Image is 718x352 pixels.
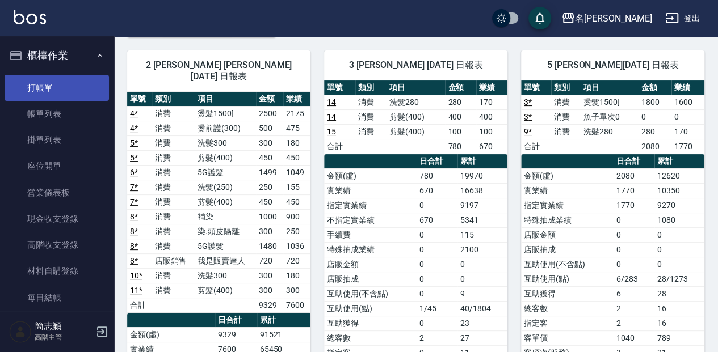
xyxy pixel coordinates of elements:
[639,80,671,95] th: 金額
[457,330,507,345] td: 27
[324,257,417,272] td: 店販金額
[445,95,476,109] td: 280
[152,121,195,135] td: 消費
[152,283,195,298] td: 消費
[661,8,704,29] button: 登出
[614,301,654,316] td: 2
[195,268,256,283] td: 洗髮300
[457,168,507,183] td: 19970
[671,95,704,109] td: 1600
[256,150,283,165] td: 450
[654,330,704,345] td: 789
[654,168,704,183] td: 12620
[614,286,654,301] td: 6
[152,92,195,107] th: 類別
[417,242,457,257] td: 0
[654,242,704,257] td: 0
[445,124,476,139] td: 100
[152,253,195,268] td: 店販銷售
[324,80,507,154] table: a dense table
[324,330,417,345] td: 總客數
[141,60,297,82] span: 2 [PERSON_NAME] [PERSON_NAME][DATE] 日報表
[283,283,310,298] td: 300
[127,92,152,107] th: 單號
[324,316,417,330] td: 互助獲得
[5,153,109,179] a: 座位開單
[614,272,654,286] td: 6/283
[257,327,310,342] td: 91521
[152,135,195,150] td: 消費
[256,106,283,121] td: 2500
[639,124,671,139] td: 280
[152,268,195,283] td: 消費
[195,135,256,150] td: 洗髮300
[195,106,256,121] td: 燙髮1500]
[417,301,457,316] td: 1/45
[417,257,457,272] td: 0
[355,109,387,124] td: 消費
[614,154,654,169] th: 日合計
[521,183,614,198] td: 實業績
[535,60,691,71] span: 5 [PERSON_NAME][DATE] 日報表
[457,316,507,330] td: 23
[283,209,310,224] td: 900
[256,121,283,135] td: 500
[338,60,494,71] span: 3 [PERSON_NAME] [DATE] 日報表
[195,253,256,268] td: 我是販賣達人
[457,154,507,169] th: 累計
[5,311,109,337] a: 排班表
[445,80,476,95] th: 金額
[256,224,283,239] td: 300
[521,330,614,345] td: 客單價
[557,7,656,30] button: 名[PERSON_NAME]
[417,198,457,213] td: 0
[5,285,109,311] a: 每日結帳
[256,298,283,312] td: 9329
[457,242,507,257] td: 2100
[324,227,417,242] td: 手續費
[152,239,195,253] td: 消費
[457,257,507,272] td: 0
[152,209,195,224] td: 消費
[195,92,256,107] th: 項目
[614,330,654,345] td: 1040
[9,320,32,343] img: Person
[457,198,507,213] td: 9197
[324,80,355,95] th: 單號
[417,227,457,242] td: 0
[551,109,581,124] td: 消費
[614,316,654,330] td: 2
[581,109,639,124] td: 魚子單次0
[256,165,283,180] td: 1499
[417,154,457,169] th: 日合計
[283,239,310,253] td: 1036
[528,7,551,29] button: save
[551,80,581,95] th: 類別
[417,183,457,198] td: 670
[256,92,283,107] th: 金額
[283,135,310,150] td: 180
[671,80,704,95] th: 業績
[521,227,614,242] td: 店販金額
[654,316,704,330] td: 16
[283,180,310,194] td: 155
[387,95,446,109] td: 洗髮280
[355,80,387,95] th: 類別
[327,112,336,121] a: 14
[654,257,704,272] td: 0
[654,213,704,227] td: 1080
[551,95,581,109] td: 消費
[195,194,256,209] td: 剪髮(400)
[521,257,614,272] td: 互助使用(不含點)
[639,139,671,154] td: 2080
[521,80,551,95] th: 單號
[256,135,283,150] td: 300
[614,242,654,257] td: 0
[195,224,256,239] td: 染.頭皮隔離
[324,242,417,257] td: 特殊抽成業績
[581,80,639,95] th: 項目
[5,127,109,153] a: 掛單列表
[256,268,283,283] td: 300
[5,101,109,127] a: 帳單列表
[5,75,109,101] a: 打帳單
